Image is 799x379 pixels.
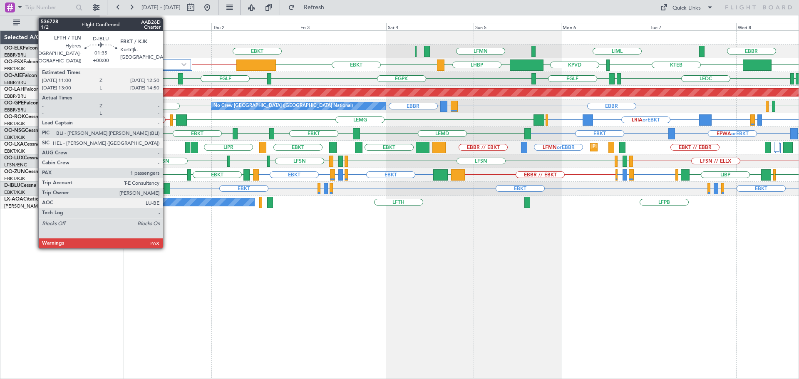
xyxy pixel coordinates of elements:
span: [DATE] - [DATE] [141,4,181,11]
span: OO-LUX [4,156,24,161]
div: Quick Links [672,4,701,12]
div: Thu 2 [211,23,299,30]
div: [DATE] [101,17,115,24]
span: Refresh [297,5,332,10]
div: Tue 7 [649,23,736,30]
a: EBKT/KJK [4,148,25,154]
span: OO-FSX [4,59,23,64]
a: OO-ROKCessna Citation CJ4 [4,114,71,119]
a: EBKT/KJK [4,66,25,72]
a: OO-ELKFalcon 8X [4,46,46,51]
img: arrow-gray.svg [181,63,186,66]
div: Fri 3 [299,23,386,30]
label: 2 Flight Legs [119,61,181,68]
input: Trip Number [25,1,73,14]
span: All Aircraft [22,20,88,26]
span: OO-ZUN [4,169,25,174]
button: All Aircraft [9,16,90,30]
div: [DATE] [125,17,139,24]
span: OO-ROK [4,114,25,119]
div: No Crew [GEOGRAPHIC_DATA] ([GEOGRAPHIC_DATA] National) [213,100,353,112]
button: Quick Links [656,1,717,14]
a: LX-AOACitation Mustang [4,197,64,202]
a: EBBR/BRU [4,93,27,99]
button: Refresh [284,1,334,14]
a: OO-LAHFalcon 7X [4,87,47,92]
div: Mon 6 [561,23,648,30]
div: Wed 1 [124,23,211,30]
a: EBKT/KJK [4,189,25,196]
span: OO-LAH [4,87,24,92]
a: OO-LXACessna Citation CJ4 [4,142,70,147]
a: [PERSON_NAME]/QSA [4,203,53,209]
span: LX-AOA [4,197,23,202]
a: EBBR/BRU [4,52,27,58]
span: OO-ELK [4,46,23,51]
a: OO-ZUNCessna Citation CJ4 [4,169,71,174]
span: OO-NSG [4,128,25,133]
span: OO-AIE [4,73,22,78]
a: D-IBLUCessna Citation M2 [4,183,65,188]
span: D-IBLU [4,183,20,188]
a: LFSN/ENC [4,162,27,168]
a: EBBR/BRU [4,79,27,86]
a: OO-GPEFalcon 900EX EASy II [4,101,73,106]
a: OO-AIEFalcon 7X [4,73,45,78]
a: EBKT/KJK [4,121,25,127]
a: EBKT/KJK [4,176,25,182]
span: OO-GPE [4,101,24,106]
div: Sat 4 [386,23,474,30]
div: Sun 5 [474,23,561,30]
div: Planned Maint Kortrijk-[GEOGRAPHIC_DATA] [593,141,690,154]
span: OO-LXA [4,142,24,147]
a: OO-FSXFalcon 7X [4,59,46,64]
a: EBKT/KJK [4,134,25,141]
a: EBBR/BRU [4,107,27,113]
a: OO-NSGCessna Citation CJ4 [4,128,71,133]
a: OO-LUXCessna Citation CJ4 [4,156,70,161]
